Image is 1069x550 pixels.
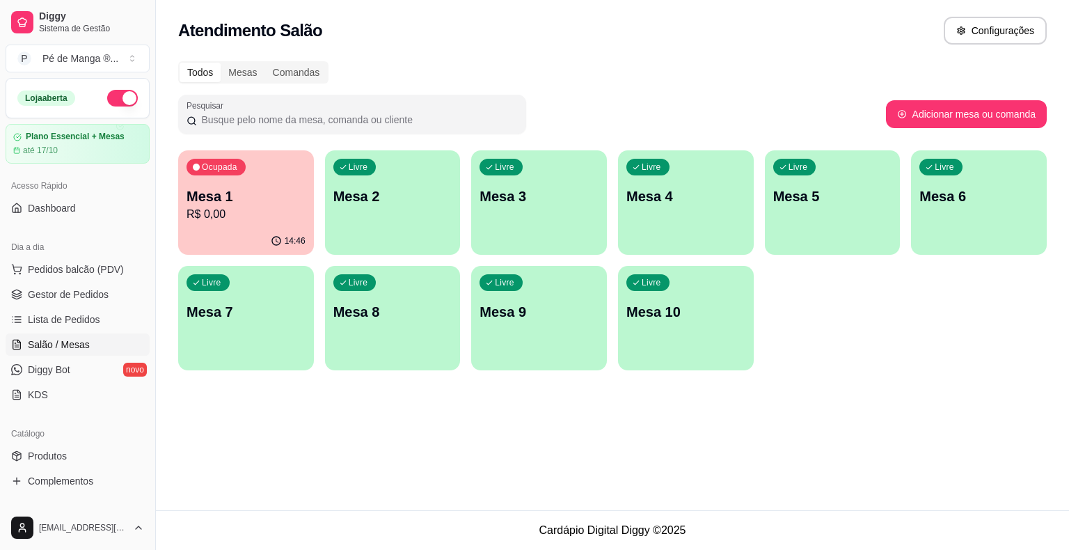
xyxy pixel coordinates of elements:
button: LivreMesa 3 [471,150,607,255]
button: LivreMesa 2 [325,150,461,255]
button: LivreMesa 5 [765,150,901,255]
footer: Cardápio Digital Diggy © 2025 [156,510,1069,550]
button: LivreMesa 6 [911,150,1047,255]
div: Todos [180,63,221,82]
button: LivreMesa 7 [178,266,314,370]
p: Livre [642,162,661,173]
a: KDS [6,384,150,406]
button: LivreMesa 10 [618,266,754,370]
div: Pé de Manga ® ... [42,52,118,65]
p: Livre [349,162,368,173]
input: Pesquisar [197,113,518,127]
span: Diggy [39,10,144,23]
a: Complementos [6,470,150,492]
button: LivreMesa 9 [471,266,607,370]
button: Pedidos balcão (PDV) [6,258,150,281]
span: Salão / Mesas [28,338,90,352]
p: Livre [789,162,808,173]
a: Produtos [6,445,150,467]
p: Livre [495,277,514,288]
article: até 17/10 [23,145,58,156]
span: Dashboard [28,201,76,215]
p: Livre [495,162,514,173]
p: Mesa 6 [919,187,1038,206]
span: Gestor de Pedidos [28,288,109,301]
a: Salão / Mesas [6,333,150,356]
div: Loja aberta [17,91,75,106]
button: Select a team [6,45,150,72]
div: Comandas [265,63,328,82]
p: Mesa 3 [480,187,599,206]
p: Livre [935,162,954,173]
a: Diggy Botnovo [6,359,150,381]
button: LivreMesa 4 [618,150,754,255]
button: [EMAIL_ADDRESS][DOMAIN_NAME] [6,511,150,544]
label: Pesquisar [187,100,228,111]
span: Pedidos balcão (PDV) [28,262,124,276]
p: Mesa 8 [333,302,452,322]
div: Catálogo [6,423,150,445]
span: P [17,52,31,65]
span: Complementos [28,474,93,488]
span: [EMAIL_ADDRESS][DOMAIN_NAME] [39,522,127,533]
div: Acesso Rápido [6,175,150,197]
p: Ocupada [202,162,237,173]
span: KDS [28,388,48,402]
p: 14:46 [285,235,306,246]
p: R$ 0,00 [187,206,306,223]
p: Mesa 1 [187,187,306,206]
span: Diggy Bot [28,363,70,377]
a: Dashboard [6,197,150,219]
button: Adicionar mesa ou comanda [886,100,1047,128]
p: Mesa 4 [626,187,745,206]
p: Livre [349,277,368,288]
span: Sistema de Gestão [39,23,144,34]
span: Produtos [28,449,67,463]
button: Alterar Status [107,90,138,107]
p: Mesa 10 [626,302,745,322]
a: Plano Essencial + Mesasaté 17/10 [6,124,150,164]
span: Lista de Pedidos [28,313,100,327]
a: Lista de Pedidos [6,308,150,331]
p: Mesa 7 [187,302,306,322]
p: Livre [202,277,221,288]
a: DiggySistema de Gestão [6,6,150,39]
p: Mesa 5 [773,187,892,206]
h2: Atendimento Salão [178,19,322,42]
button: Configurações [944,17,1047,45]
a: Gestor de Pedidos [6,283,150,306]
div: Mesas [221,63,264,82]
button: OcupadaMesa 1R$ 0,0014:46 [178,150,314,255]
article: Plano Essencial + Mesas [26,132,125,142]
p: Mesa 2 [333,187,452,206]
button: LivreMesa 8 [325,266,461,370]
p: Livre [642,277,661,288]
p: Mesa 9 [480,302,599,322]
div: Dia a dia [6,236,150,258]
